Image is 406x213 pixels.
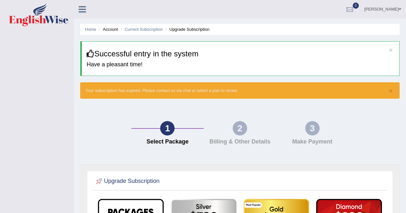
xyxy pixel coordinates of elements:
div: 3 [305,121,320,135]
button: × [389,46,393,53]
h2: Upgrade Subscription [94,176,160,186]
h4: Have a pleasant time! [87,61,394,68]
button: × [389,87,393,94]
li: Account [97,26,118,32]
div: 2 [233,121,247,135]
div: 1 [160,121,175,135]
h3: Successful entry in the system [87,50,394,58]
h4: Billing & Other Details [207,139,273,145]
a: Home [85,27,96,32]
div: Your subscription has expired. Please contact us via chat or select a plan to renew [80,82,400,99]
span: 0 [353,3,359,9]
li: Upgrade Subscription [164,26,210,32]
h4: Select Package [134,139,201,145]
a: Current Subscription [125,27,163,32]
h4: Make Payment [279,139,345,145]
